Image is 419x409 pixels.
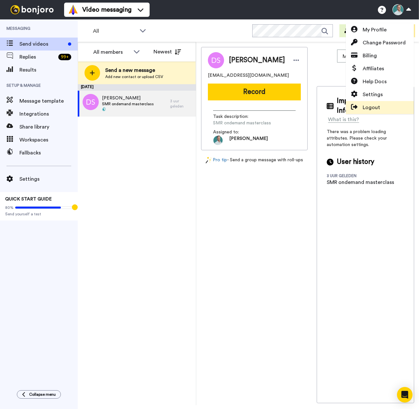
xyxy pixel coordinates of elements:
span: Add new contact or upload CSV [105,74,163,79]
div: What is this? [328,116,359,123]
img: fe43a3f7-8d61-42cf-bcde-e2ec0b10c85f-1703249215.jpg [213,135,223,145]
span: 80% [5,205,14,210]
span: Collapse menu [29,392,56,397]
div: 3 uur geleden [170,98,193,109]
div: - Send a group message with roll-ups [201,157,308,164]
div: All members [93,48,130,56]
span: Help Docs [363,78,387,85]
span: Logout [363,104,380,111]
span: Affiliates [363,65,384,73]
span: Send videos [19,40,65,48]
span: Workspaces [19,136,78,144]
button: Collapse menu [17,390,61,399]
img: vm-color.svg [68,5,78,15]
span: Send a new message [105,66,163,74]
span: All [93,27,136,35]
span: Video messaging [82,5,131,14]
span: Send yourself a test [5,211,73,217]
a: Billing [346,49,414,62]
div: 99 + [58,54,71,60]
span: [PERSON_NAME] [229,55,285,65]
span: Settings [19,175,78,183]
span: Change Password [363,39,406,47]
img: ds.png [83,94,99,110]
div: SMR ondemand masterclass [327,178,394,186]
img: bj-logo-header-white.svg [8,5,56,14]
a: Settings [346,88,414,101]
a: Logout [346,101,414,114]
span: My Profile [363,26,387,34]
button: Invite [339,24,371,37]
span: SMR ondemand masterclass [102,101,154,107]
a: Pro tip [206,157,227,164]
button: Newest [149,45,186,58]
span: Message template [19,97,78,105]
span: User history [337,157,374,167]
span: [PERSON_NAME] [102,95,154,101]
span: Results [19,66,78,74]
span: Move [343,52,360,60]
span: Integrations [19,110,78,118]
span: Task description : [213,113,258,120]
div: There was a problem loading attributes. Please check your automation settings. [317,86,414,403]
span: [PERSON_NAME] [229,135,268,145]
a: My Profile [346,23,414,36]
span: Imported Customer Info [337,96,404,116]
span: Share library [19,123,78,131]
span: QUICK START GUIDE [5,197,52,201]
a: Affiliates [346,62,414,75]
div: Open Intercom Messenger [397,387,413,403]
span: Replies [19,53,56,61]
a: Help Docs [346,75,414,88]
img: magic-wand.svg [206,157,211,164]
span: [EMAIL_ADDRESS][DOMAIN_NAME] [208,72,289,79]
span: Billing [363,52,377,60]
span: Assigned to: [213,129,258,135]
button: Record [208,84,301,100]
div: Tooltip anchor [72,204,78,210]
span: Settings [363,91,383,98]
img: Image of Dörte Sijsling [208,52,224,68]
div: [DATE] [78,84,196,91]
span: Fallbacks [19,149,78,157]
span: SMR ondemand masterclass [213,120,275,126]
div: 3 uur geleden [327,173,369,178]
a: Change Password [346,36,414,49]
